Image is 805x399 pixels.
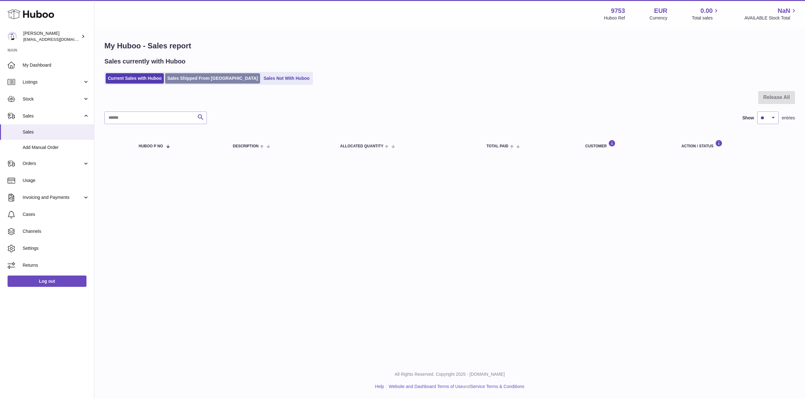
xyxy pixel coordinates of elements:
[23,62,89,68] span: My Dashboard
[585,140,669,148] div: Customer
[23,228,89,234] span: Channels
[106,73,164,84] a: Current Sales with Huboo
[23,194,83,200] span: Invoicing and Payments
[233,144,258,148] span: Description
[8,276,86,287] a: Log out
[604,15,625,21] div: Huboo Ref
[650,15,668,21] div: Currency
[744,7,797,21] a: NaN AVAILABLE Stock Total
[261,73,312,84] a: Sales Not With Huboo
[23,178,89,183] span: Usage
[654,7,667,15] strong: EUR
[23,145,89,150] span: Add Manual Order
[23,262,89,268] span: Returns
[139,144,163,148] span: Huboo P no
[23,211,89,217] span: Cases
[611,7,625,15] strong: 9753
[104,57,186,66] h2: Sales currently with Huboo
[99,371,800,377] p: All Rights Reserved. Copyright 2025 - [DOMAIN_NAME]
[386,384,524,390] li: and
[23,113,83,119] span: Sales
[23,245,89,251] span: Settings
[8,32,17,41] img: info@welovenoni.com
[23,96,83,102] span: Stock
[744,15,797,21] span: AVAILABLE Stock Total
[692,15,720,21] span: Total sales
[782,115,795,121] span: entries
[692,7,720,21] a: 0.00 Total sales
[23,30,80,42] div: [PERSON_NAME]
[165,73,260,84] a: Sales Shipped From [GEOGRAPHIC_DATA]
[681,140,789,148] div: Action / Status
[778,7,790,15] span: NaN
[742,115,754,121] label: Show
[701,7,713,15] span: 0.00
[23,79,83,85] span: Listings
[389,384,463,389] a: Website and Dashboard Terms of Use
[470,384,525,389] a: Service Terms & Conditions
[23,129,89,135] span: Sales
[104,41,795,51] h1: My Huboo - Sales report
[23,37,92,42] span: [EMAIL_ADDRESS][DOMAIN_NAME]
[340,144,384,148] span: ALLOCATED Quantity
[23,161,83,167] span: Orders
[486,144,508,148] span: Total paid
[375,384,384,389] a: Help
